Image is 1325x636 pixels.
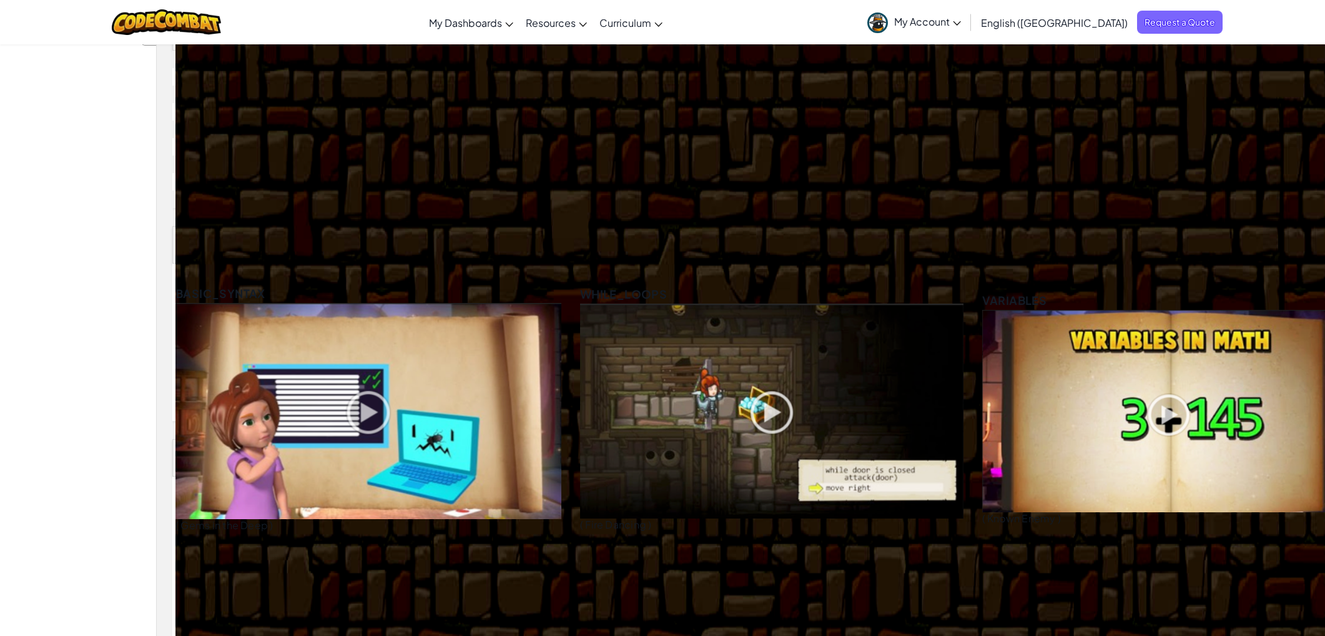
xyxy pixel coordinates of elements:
[112,9,221,35] img: CodeCombat logo
[429,16,502,29] span: My Dashboards
[580,287,667,301] span: while_loops
[1137,11,1223,34] a: Request a Quote
[894,15,961,28] span: My Account
[580,304,963,519] img: while_loops_unlocked.png
[520,6,593,39] a: Resources
[270,519,273,532] span: )
[172,191,1020,208] a: 9. Combo Challenge: Level: Sleep Hour Use all of your programming prowess to puzzle past peril! S...
[585,518,646,531] span: Fire Dancing
[172,86,1020,103] a: 5b. Practice Level: Forgetful Gemsmith There are gems scattered all over the dungeons in [GEOGRAP...
[648,518,651,531] span: )
[175,286,265,301] span: basic_syntax
[981,16,1128,29] span: English ([GEOGRAPHIC_DATA])
[1058,512,1061,525] span: )
[172,121,1020,138] a: 7. Level: True Names Learn an enemy's true name to defeat it. Show Code Logo See Code
[593,6,669,39] a: Curriculum
[423,6,520,39] a: My Dashboards
[175,519,179,532] span: (
[599,16,651,29] span: Curriculum
[975,6,1134,39] a: English ([GEOGRAPHIC_DATA])
[172,51,1020,68] a: 5. Level: Enemy Mine Tread carefully. Danger is afoot! Show Code Logo See Code
[172,103,1020,121] a: 6. Concept Challenge: Level: Long Steps Using movement commands with arguments. Show Code Logo Se...
[867,12,888,33] img: avatar
[172,138,1020,156] a: 7a. Practice Level: Favorable Odds Two ogres bar your passage out of the dungeon. Show Code Logo ...
[175,303,561,519] img: basic_syntax_unlocked.png
[987,512,1056,525] span: Known Enemy
[861,2,967,42] a: My Account
[526,16,576,29] span: Resources
[172,156,1020,173] a: 7b. Practice Level: The Raised Sword Learn to equip yourself for combat. Show Code Logo See Code
[180,519,268,532] span: Gems in the Deep
[982,293,1047,307] span: variables
[172,173,1020,191] a: 8. Concept Challenge: Level: Dangerous Steps Use strings to defeat [PERSON_NAME]. Show Code Logo ...
[172,68,1020,86] a: 5a. Practice Level: Illusory Interruption Distract the guards, then escape. Show Code Logo See Code
[982,512,985,525] span: (
[580,518,583,531] span: (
